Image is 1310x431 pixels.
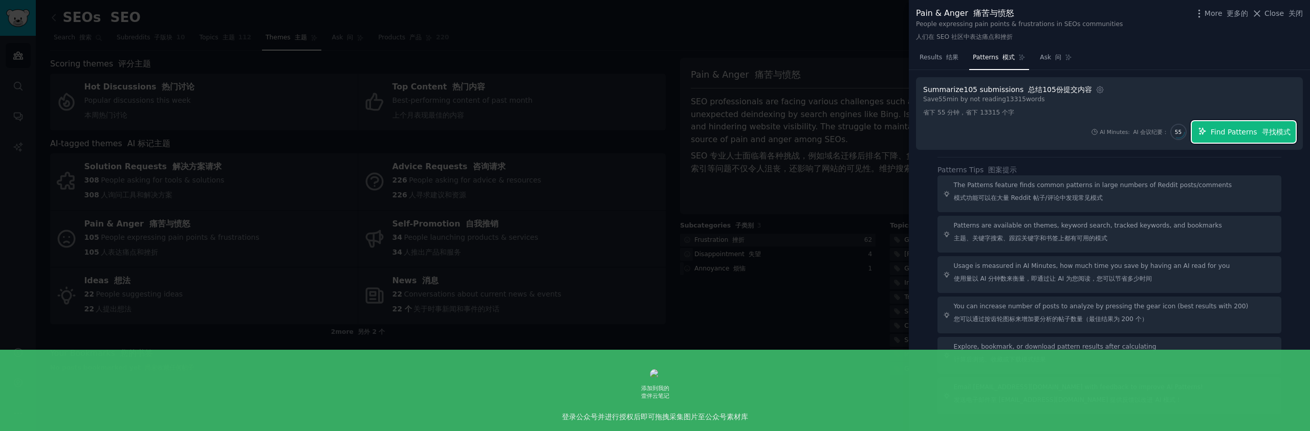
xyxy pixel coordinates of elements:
span: 55 [1175,128,1182,135]
div: You can increase number of posts to analyze by pressing the gear icon (best results with 200) [954,302,1249,328]
div: Save 55 min by not reading 13315 words [923,95,1106,121]
div: Usage is measured in AI Minutes, how much time you save by having an AI read for you [954,262,1230,288]
font: 问 [1055,54,1061,61]
font: AI 会议纪要： [1133,129,1168,135]
span: Close [1264,8,1303,19]
font: 寻找模式 [1262,128,1291,136]
div: Pain & Anger [916,7,1123,20]
span: More [1205,8,1249,19]
font: 省下 55 分钟，省下 13315 个字 [923,109,1014,116]
font: 主题、关键字搜索、跟踪关键字和书签上都有可用的模式 [954,235,1107,242]
font: 您可以通过按齿轮图标来增加要分析的帖子数量（最佳结果为 200 个） [954,315,1148,323]
font: 关闭 [1289,9,1303,17]
font: 人们在 SEO 社区中表达痛点和挫折 [916,33,1013,40]
div: The Patterns feature finds common patterns in large numbers of Reddit posts/comments [954,181,1232,207]
button: More 更多的 [1194,8,1249,19]
div: Explore, bookmark, or download pattern results after calculating [954,343,1156,369]
font: 结果 [946,54,958,61]
div: AI Minutes: [1100,128,1168,135]
span: Results [920,53,958,62]
button: Find Patterns 寻找模式 [1192,121,1296,143]
font: 模式 [1002,54,1015,61]
div: People expressing pain points & frustrations in SEOs communities [916,20,1123,46]
label: Patterns Tips [937,166,1017,174]
font: 使用量以 AI 分钟数来衡量，即通过让 AI 为您阅读，您可以节省多少时间 [954,275,1152,282]
button: Close 关闭 [1252,8,1303,19]
a: Ask 问 [1036,50,1076,71]
a: Patterns 模式 [969,50,1029,71]
span: Ask [1040,53,1061,62]
font: 总结105份提交内容 [1028,85,1092,94]
div: Patterns are available on themes, keyword search, tracked keywords, and bookmarks [954,221,1222,247]
font: 图案提示 [988,166,1017,174]
span: Find Patterns [1211,127,1291,138]
font: 模式功能可以在大量 Reddit 帖子/评论中发现常见模式 [954,194,1103,201]
font: 痛苦与愤怒 [973,8,1014,18]
div: Summarize 105 submissions [923,84,1092,95]
font: 更多的 [1227,9,1248,17]
span: Patterns [973,53,1015,62]
a: Results 结果 [916,50,962,71]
